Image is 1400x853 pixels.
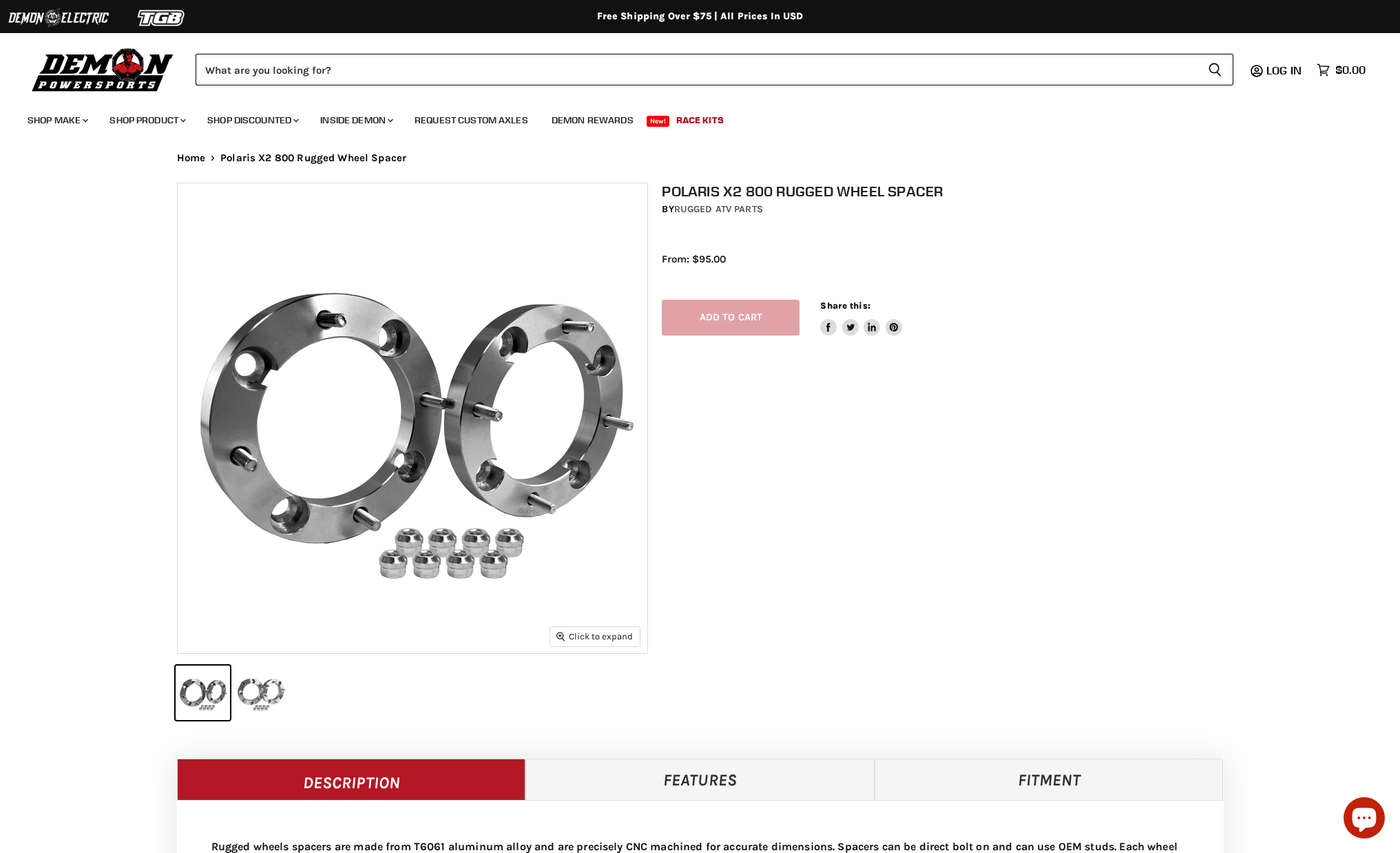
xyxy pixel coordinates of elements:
inbox-online-store-chat: Shopify online store chat [1339,797,1389,842]
h1: Polaris X2 800 Rugged Wheel Spacer [662,183,1237,200]
a: Demon Rewards [541,106,644,134]
img: TGB Logo 2 [110,5,213,31]
button: Polaris X2 800 Rugged Wheel Spacer thumbnail [176,666,230,720]
nav: Breadcrumbs [149,152,1251,164]
button: Polaris X2 800 Rugged Wheel Spacer thumbnail [234,666,289,720]
a: Shop Make [17,106,96,134]
a: Features [525,759,875,800]
a: Log in [1260,64,1310,76]
a: Description [177,759,526,800]
span: $0.00 [1335,63,1366,76]
a: Shop Discounted [197,106,307,134]
div: by [662,202,1237,217]
img: Demon Powersports [28,45,178,94]
button: Click to expand [550,627,640,646]
span: New! [647,116,670,127]
a: Inside Demon [310,106,401,134]
a: Home [177,152,206,164]
aside: Share this: [820,300,902,336]
ul: Main menu [17,101,1362,134]
span: Log in [1266,63,1302,77]
img: Polaris X2 800 Rugged Wheel Spacer [178,183,647,653]
a: Rugged ATV Parts [674,203,763,215]
span: Click to expand [556,631,633,641]
form: Product [196,54,1233,85]
div: Free Shipping Over $75 | All Prices In USD [149,10,1251,23]
span: Share this: [820,300,870,311]
a: Fitment [875,759,1224,800]
input: Search [196,54,1197,85]
span: Polaris X2 800 Rugged Wheel Spacer [220,152,406,164]
button: Search [1197,54,1233,85]
a: Request Custom Axles [404,106,539,134]
span: From: $95.00 [662,253,726,265]
a: $0.00 [1310,60,1372,80]
img: Demon Electric Logo 2 [7,5,110,31]
a: Shop Product [99,106,194,134]
a: Race Kits [666,106,734,134]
